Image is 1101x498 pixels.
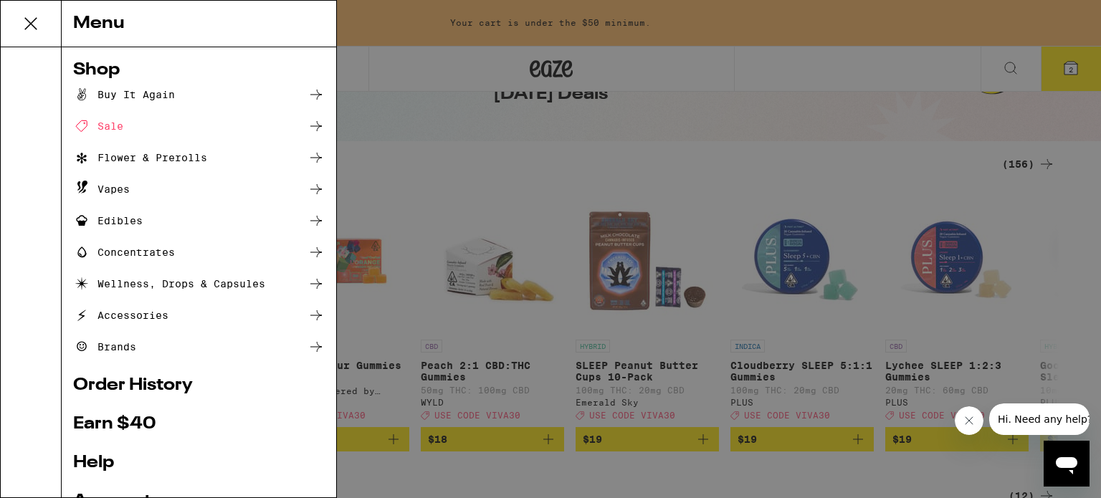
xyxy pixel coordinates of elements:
[73,212,325,229] a: Edibles
[73,181,325,198] a: Vapes
[1044,441,1090,487] iframe: Button to launch messaging window
[73,416,325,433] a: Earn $ 40
[73,307,325,324] a: Accessories
[989,403,1090,435] iframe: Message from company
[73,86,325,103] a: Buy It Again
[73,149,207,166] div: Flower & Prerolls
[73,118,123,135] div: Sale
[73,275,265,292] div: Wellness, Drops & Capsules
[73,86,175,103] div: Buy It Again
[73,244,175,261] div: Concentrates
[62,1,336,47] div: Menu
[73,338,325,355] a: Brands
[9,10,103,21] span: Hi. Need any help?
[73,244,325,261] a: Concentrates
[73,62,325,79] a: Shop
[73,454,325,471] a: Help
[73,149,325,166] a: Flower & Prerolls
[73,307,168,324] div: Accessories
[955,406,983,435] iframe: Close message
[73,118,325,135] a: Sale
[73,377,325,394] a: Order History
[73,212,143,229] div: Edibles
[73,181,130,198] div: Vapes
[73,275,325,292] a: Wellness, Drops & Capsules
[73,338,136,355] div: Brands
